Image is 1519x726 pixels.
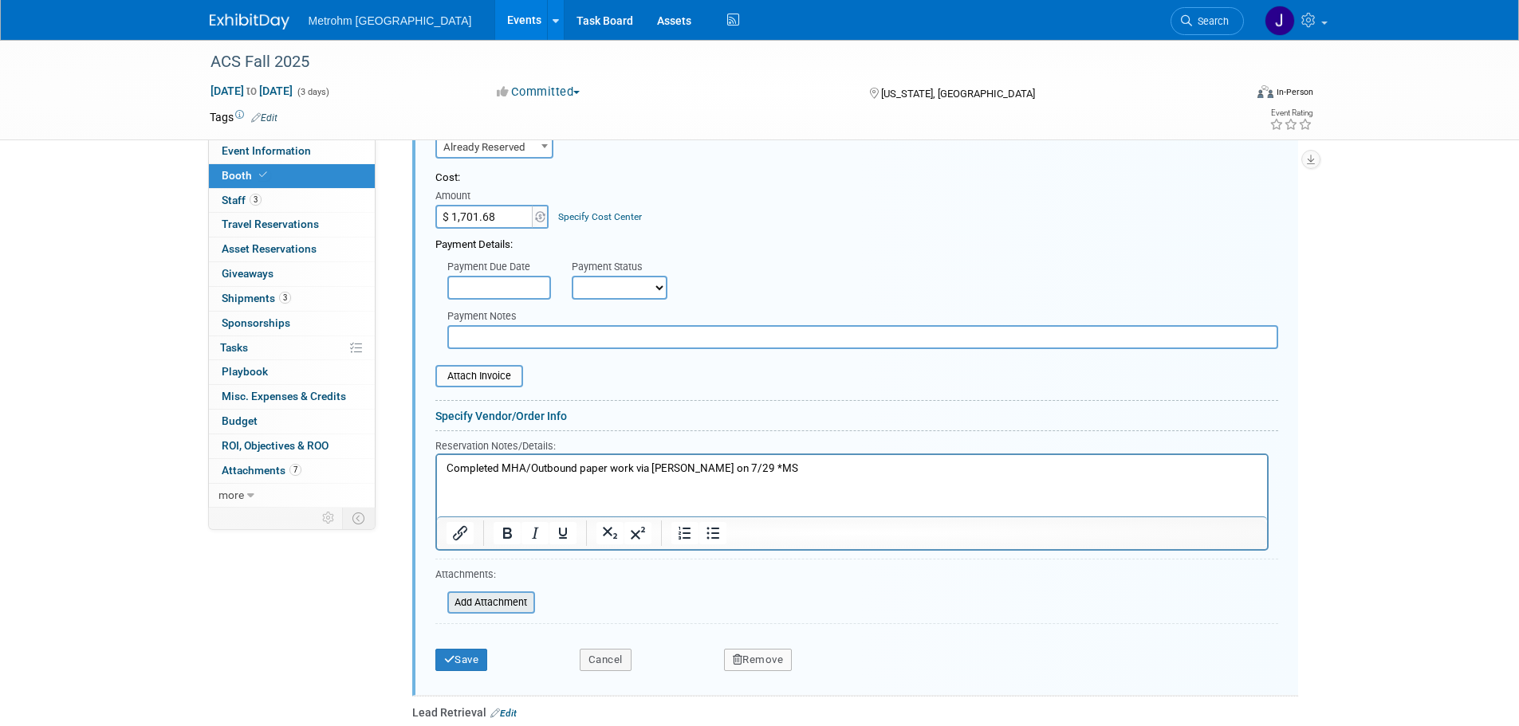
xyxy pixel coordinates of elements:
div: Payment Notes [447,309,1278,325]
div: Cost: [435,171,1278,186]
a: Giveaways [209,262,375,286]
div: In-Person [1276,86,1313,98]
span: 7 [289,464,301,476]
span: Playbook [222,365,268,378]
span: Attachments [222,464,301,477]
a: Asset Reservations [209,237,375,261]
td: Toggle Event Tabs [342,508,375,528]
span: Metrohm [GEOGRAPHIC_DATA] [309,14,472,27]
a: ROI, Objectives & ROO [209,434,375,458]
a: Edit [490,708,517,719]
a: Tasks [209,336,375,360]
a: Misc. Expenses & Credits [209,385,375,409]
button: Numbered list [671,522,699,544]
i: Booth reservation complete [259,171,267,179]
span: Booth [222,169,270,182]
button: Superscript [624,522,651,544]
div: Payment Status [572,260,679,276]
div: Reservation Notes/Details: [435,438,1269,453]
a: Booth [209,164,375,188]
div: ACS Fall 2025 [205,48,1220,77]
span: Event Information [222,144,311,157]
a: more [209,484,375,508]
a: Sponsorships [209,312,375,336]
button: Committed [491,84,586,100]
img: Joanne Yam [1265,6,1295,36]
a: Attachments7 [209,459,375,483]
button: Italic [521,522,549,544]
a: Specify Cost Center [558,211,642,222]
span: Tasks [220,341,248,354]
span: more [218,489,244,501]
span: [US_STATE], [GEOGRAPHIC_DATA] [881,88,1035,100]
div: Event Rating [1269,109,1312,117]
a: Edit [251,112,277,124]
span: Budget [222,414,258,427]
span: [DATE] [DATE] [210,84,293,98]
span: Sponsorships [222,316,290,329]
span: Search [1192,15,1229,27]
span: 3 [279,292,291,304]
button: Bold [494,522,521,544]
a: Shipments3 [209,287,375,311]
button: Bullet list [699,522,726,544]
span: Travel Reservations [222,218,319,230]
div: Event Format [1150,83,1314,107]
a: Staff3 [209,189,375,213]
div: Attachments: [435,567,535,586]
span: Asset Reservations [222,242,317,255]
span: ROI, Objectives & ROO [222,439,329,452]
button: Underline [549,522,577,544]
div: Payment Due Date [447,260,548,276]
span: Already Reserved [435,135,553,159]
span: Already Reserved [437,136,552,159]
a: Playbook [209,360,375,384]
td: Personalize Event Tab Strip [315,508,343,528]
span: Misc. Expenses & Credits [222,390,346,402]
button: Cancel [580,649,632,671]
span: 3 [250,194,262,206]
iframe: Rich Text Area [437,455,1267,516]
button: Insert/edit link [447,522,474,544]
span: Shipments [222,292,291,304]
a: Budget [209,410,375,434]
a: Event Information [209,139,375,163]
a: Search [1171,7,1244,35]
span: (3 days) [296,87,329,97]
span: Staff [222,194,262,206]
button: Save [435,649,488,671]
div: Payment Details: [435,229,1278,253]
button: Remove [724,649,793,671]
a: Specify Vendor/Order Info [435,410,567,422]
span: to [244,84,259,97]
div: Amount [435,189,551,205]
button: Subscript [596,522,624,544]
a: Travel Reservations [209,213,375,237]
div: Lead Retrieval [412,704,1298,720]
img: Format-Inperson.png [1257,85,1273,98]
span: Giveaways [222,267,273,280]
td: Tags [210,109,277,125]
img: ExhibitDay [210,14,289,29]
